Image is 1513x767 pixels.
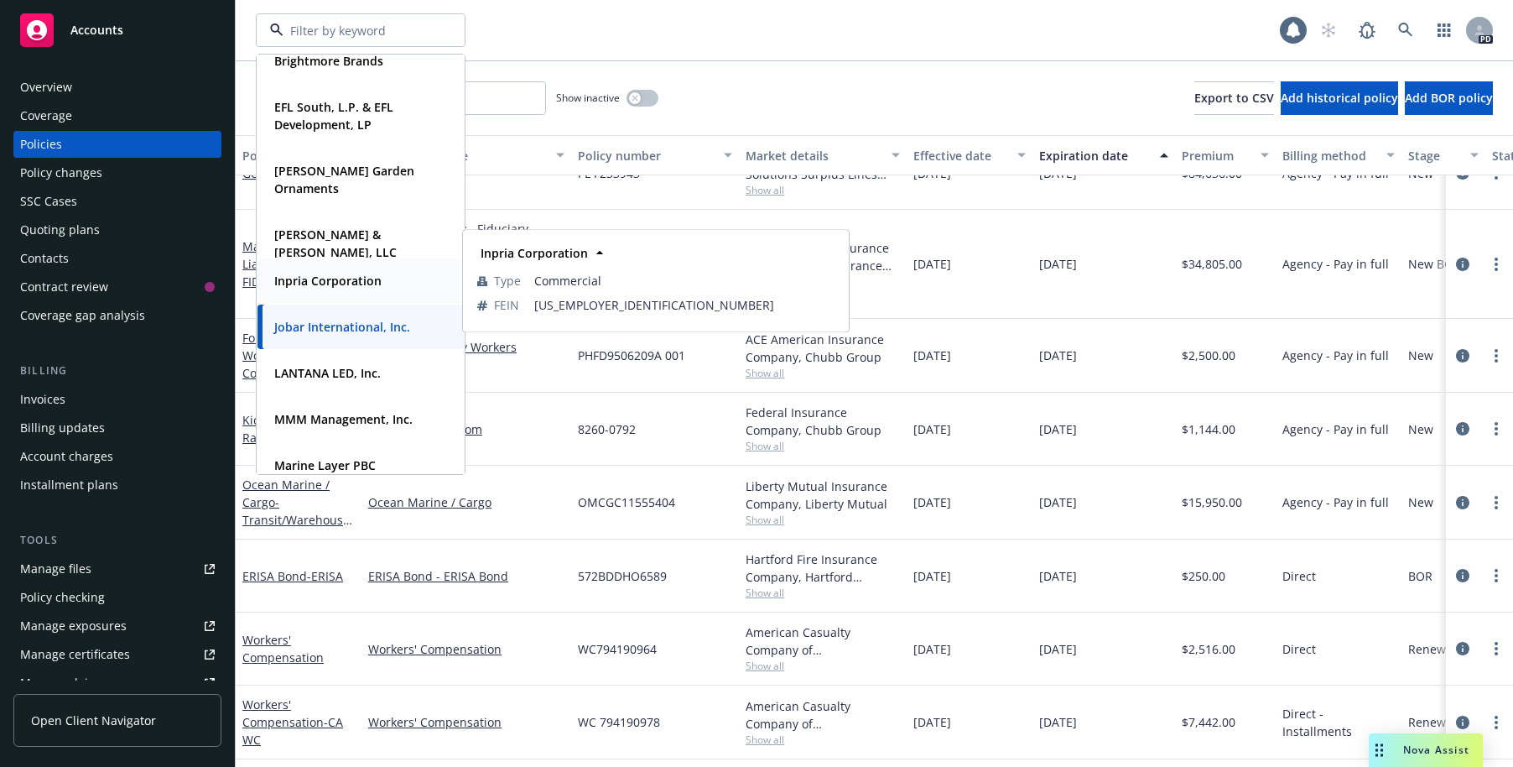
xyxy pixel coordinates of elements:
[578,347,685,364] span: PHFD9506209A 001
[1486,419,1506,439] a: more
[242,494,352,545] span: - Transit/Warehouse & War
[70,23,123,37] span: Accounts
[1175,135,1276,175] button: Premium
[1453,639,1473,659] a: circleInformation
[1194,81,1274,115] button: Export to CSV
[1408,255,1461,273] span: New BOR
[1312,13,1345,47] a: Start snowing
[20,415,105,441] div: Billing updates
[1039,567,1077,585] span: [DATE]
[1282,640,1316,658] span: Direct
[913,420,951,438] span: [DATE]
[368,338,564,373] a: Foreign Voluntary Workers Compensation
[13,641,221,668] a: Manage certificates
[571,135,739,175] button: Policy number
[1408,420,1433,438] span: New
[242,165,352,181] a: General Liability
[20,102,72,129] div: Coverage
[13,7,221,54] a: Accounts
[242,147,336,164] div: Policy details
[578,493,675,511] span: OMCGC11555404
[1408,567,1432,585] span: BOR
[746,183,900,197] span: Show all
[13,386,221,413] a: Invoices
[20,584,105,611] div: Policy checking
[1039,255,1077,273] span: [DATE]
[578,420,636,438] span: 8260-0792
[13,188,221,215] a: SSC Cases
[20,302,145,329] div: Coverage gap analysis
[20,472,118,498] div: Installment plans
[1408,347,1433,364] span: New
[20,74,72,101] div: Overview
[13,584,221,611] a: Policy checking
[13,613,221,639] a: Manage exposures
[746,477,900,513] div: Liberty Mutual Insurance Company, Liberty Mutual
[13,556,221,582] a: Manage files
[1369,733,1390,767] div: Drag to move
[274,365,381,381] strong: LANTANA LED, Inc.
[13,217,221,243] a: Quoting plans
[1486,493,1506,513] a: more
[907,135,1032,175] button: Effective date
[20,613,127,639] div: Manage exposures
[1281,81,1398,115] button: Add historical policy
[242,697,343,748] a: Workers' Compensation
[1369,733,1483,767] button: Nova Assist
[242,412,308,446] a: Kidnap and Ransom
[283,22,431,39] input: Filter by keyword
[1182,567,1225,585] span: $250.00
[1401,135,1485,175] button: Stage
[368,640,564,658] a: Workers' Compensation
[1039,713,1077,731] span: [DATE]
[242,632,324,665] a: Workers' Compensation
[746,733,900,747] span: Show all
[368,713,564,731] a: Workers' Compensation
[746,147,881,164] div: Market details
[1403,743,1469,757] span: Nova Assist
[20,131,62,158] div: Policies
[534,272,834,290] span: Commercial
[1405,90,1493,106] span: Add BOR policy
[913,255,951,273] span: [DATE]
[556,91,620,105] span: Show inactive
[1182,255,1242,273] span: $34,805.00
[20,217,100,243] div: Quoting plans
[534,296,834,314] span: [US_EMPLOYER_IDENTIFICATION_NUMBER]
[1182,493,1242,511] span: $15,950.00
[1182,347,1235,364] span: $2,500.00
[1405,81,1493,115] button: Add BOR policy
[31,712,156,729] span: Open Client Navigator
[368,420,564,438] a: Kidnap and Ransom
[20,670,105,697] div: Manage claims
[746,331,900,366] div: ACE American Insurance Company, Chubb Group
[746,513,900,527] span: Show all
[913,147,1007,164] div: Effective date
[13,74,221,101] a: Overview
[481,245,588,261] strong: Inpria Corporation
[1408,713,1456,731] span: Renewal
[913,493,951,511] span: [DATE]
[274,163,414,196] strong: [PERSON_NAME] Garden Ornaments
[242,477,350,545] a: Ocean Marine / Cargo
[746,366,900,380] span: Show all
[913,567,951,585] span: [DATE]
[274,227,397,260] strong: [PERSON_NAME] & [PERSON_NAME], LLC
[274,319,410,335] strong: Jobar International, Inc.
[13,532,221,549] div: Tools
[20,386,65,413] div: Invoices
[368,493,564,511] a: Ocean Marine / Cargo
[20,641,130,668] div: Manage certificates
[1182,147,1250,164] div: Premium
[242,330,348,399] a: Foreign Voluntary Workers Compensation
[361,135,571,175] button: Lines of coverage
[1282,255,1389,273] span: Agency - Pay in full
[13,670,221,697] a: Manage claims
[13,131,221,158] a: Policies
[274,411,413,427] strong: MMM Management, Inc.
[20,159,102,186] div: Policy changes
[1486,254,1506,274] a: more
[13,363,221,379] div: Billing
[274,53,383,69] strong: Brightmore Brands
[13,102,221,129] a: Coverage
